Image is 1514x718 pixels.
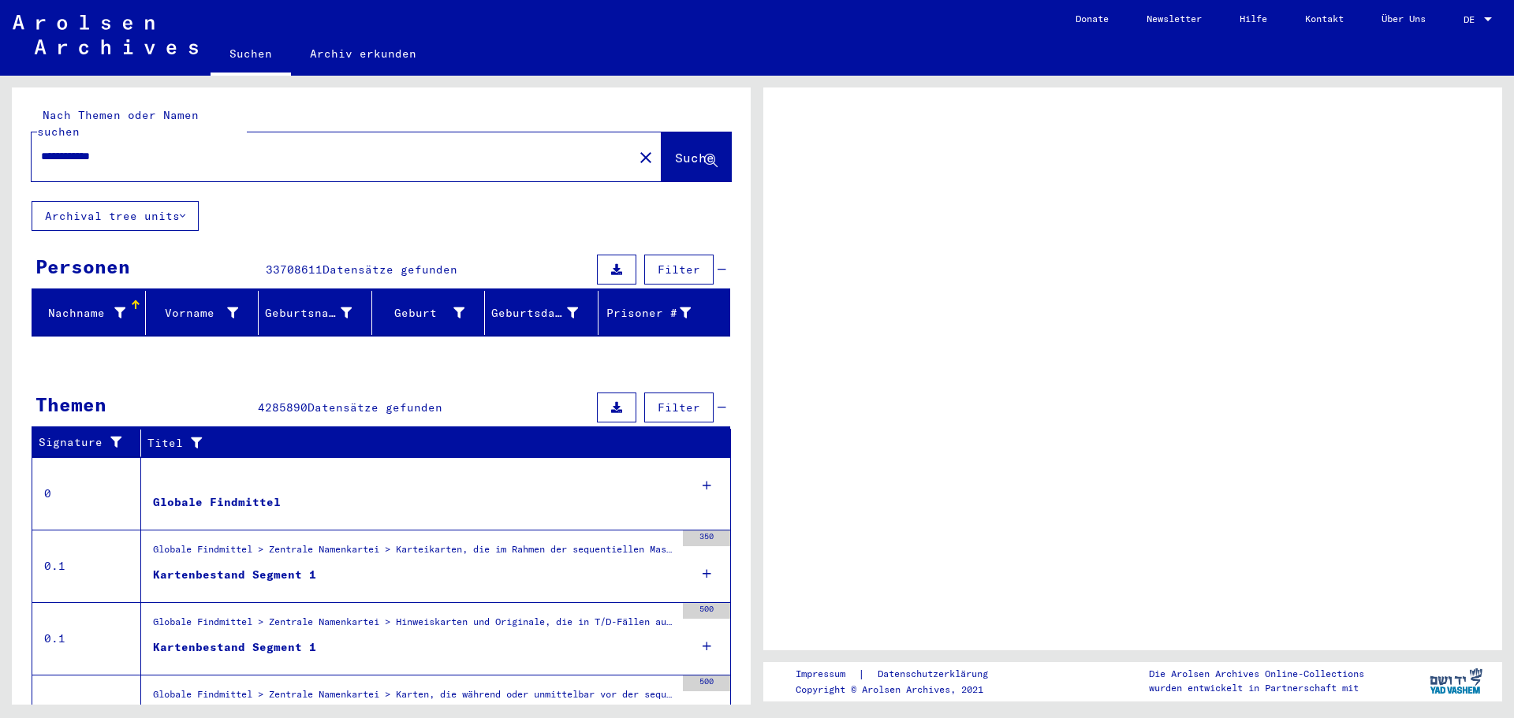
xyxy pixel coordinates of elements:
[153,687,675,709] div: Globale Findmittel > Zentrale Namenkartei > Karten, die während oder unmittelbar vor der sequenti...
[378,305,465,322] div: Geburt‏
[258,400,308,415] span: 4285890
[308,400,442,415] span: Datensätze gefunden
[1426,661,1486,701] img: yv_logo.png
[796,666,858,683] a: Impressum
[644,255,714,285] button: Filter
[146,291,259,335] mat-header-cell: Vorname
[599,291,730,335] mat-header-cell: Prisoner #
[378,300,485,326] div: Geburt‏
[1464,14,1481,25] span: DE
[152,305,239,322] div: Vorname
[153,542,675,564] div: Globale Findmittel > Zentrale Namenkartei > Karteikarten, die im Rahmen der sequentiellen Massend...
[32,291,146,335] mat-header-cell: Nachname
[13,15,198,54] img: Arolsen_neg.svg
[372,291,486,335] mat-header-cell: Geburt‏
[39,305,125,322] div: Nachname
[683,530,730,546] div: 350
[265,305,352,322] div: Geburtsname
[1149,681,1364,695] p: wurden entwickelt in Partnerschaft mit
[636,148,655,167] mat-icon: close
[32,201,199,231] button: Archival tree units
[39,300,145,326] div: Nachname
[211,35,291,76] a: Suchen
[147,435,699,452] div: Titel
[675,150,714,166] span: Suche
[259,291,372,335] mat-header-cell: Geburtsname
[35,252,130,281] div: Personen
[658,400,700,415] span: Filter
[491,305,578,322] div: Geburtsdatum
[658,262,700,277] span: Filter
[39,430,144,456] div: Signature
[683,675,730,691] div: 500
[865,666,1007,683] a: Datenschutzerklärung
[485,291,599,335] mat-header-cell: Geburtsdatum
[266,262,323,277] span: 33708611
[491,300,598,326] div: Geburtsdatum
[265,300,371,326] div: Geburtsname
[1149,667,1364,681] p: Die Arolsen Archives Online-Collections
[605,300,711,326] div: Prisoner #
[32,602,141,675] td: 0.1
[153,615,675,637] div: Globale Findmittel > Zentrale Namenkartei > Hinweiskarten und Originale, die in T/D-Fällen aufgef...
[323,262,457,277] span: Datensätze gefunden
[605,305,692,322] div: Prisoner #
[32,457,141,530] td: 0
[147,430,715,456] div: Titel
[39,434,129,451] div: Signature
[796,666,1007,683] div: |
[153,567,316,583] div: Kartenbestand Segment 1
[152,300,259,326] div: Vorname
[153,494,281,511] div: Globale Findmittel
[683,603,730,619] div: 500
[796,683,1007,697] p: Copyright © Arolsen Archives, 2021
[153,639,316,656] div: Kartenbestand Segment 1
[291,35,435,73] a: Archiv erkunden
[662,132,731,181] button: Suche
[644,392,714,422] button: Filter
[630,141,662,173] button: Clear
[35,390,106,419] div: Themen
[32,530,141,602] td: 0.1
[37,108,199,139] mat-label: Nach Themen oder Namen suchen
